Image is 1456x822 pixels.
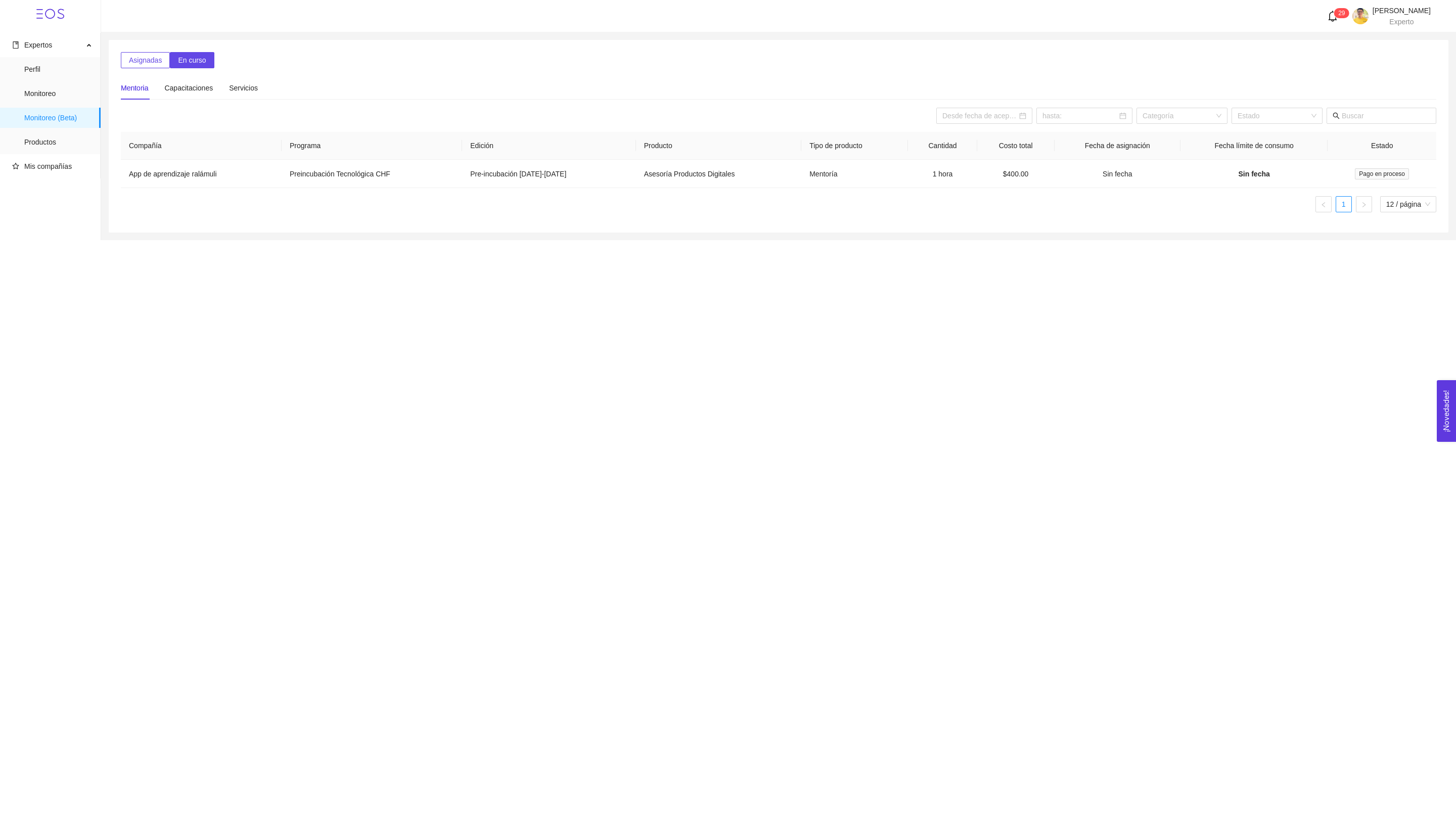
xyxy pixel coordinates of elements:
sup: 29 [1334,8,1349,18]
th: Estado [1328,132,1436,160]
td: 1 hora [908,160,977,188]
li: 1 [1336,196,1352,212]
span: Asignadas [129,55,162,66]
span: 2 [1338,10,1342,17]
a: 1 [1336,197,1351,212]
td: $400.00 [977,160,1055,188]
span: [PERSON_NAME] [1373,7,1431,15]
span: 9 [1342,10,1345,17]
span: bell [1327,11,1338,22]
span: Mis compañías [24,162,72,170]
span: Monitoreo [24,83,93,104]
th: Costo total [977,132,1055,160]
span: Expertos [24,41,52,49]
li: Página siguiente [1356,196,1372,212]
input: hasta: [1042,110,1117,121]
td: Pre-incubación [DATE]-[DATE] [462,160,636,188]
th: Programa [282,132,462,160]
div: Capacitaciones [164,82,213,94]
span: right [1361,202,1367,208]
td: Preincubación Tecnológica CHF [282,160,462,188]
th: Compañía [121,132,282,160]
span: search [1333,112,1340,119]
span: Perfil [24,59,93,79]
div: Servicios [229,82,258,94]
span: star [12,163,19,170]
li: Página anterior [1315,196,1332,212]
th: Fecha límite de consumo [1180,132,1328,160]
td: Sin fecha [1055,160,1180,188]
th: Cantidad [908,132,977,160]
button: left [1315,196,1332,212]
span: Productos [24,132,93,152]
img: 1686936924226-Elias.png [1352,8,1369,24]
button: En curso [170,52,214,68]
th: Edición [462,132,636,160]
button: Asignadas [121,52,170,68]
span: book [12,41,19,49]
span: left [1321,202,1327,208]
td: Asesoría Productos Digitales [636,160,802,188]
div: tamaño de página [1380,196,1436,212]
td: Mentoría [801,160,908,188]
span: En curso [178,55,206,66]
button: Open Feedback Widget [1437,380,1456,442]
button: right [1356,196,1372,212]
span: Monitoreo (Beta) [24,108,93,128]
input: Buscar [1342,110,1430,121]
span: Sin fecha [1239,170,1270,178]
input: Desde fecha de aceptación: [942,110,1017,121]
div: Mentoria [121,82,148,94]
th: Producto [636,132,802,160]
th: Tipo de producto [801,132,908,160]
span: 12 / página [1386,197,1430,212]
td: App de aprendizaje ralámuli [121,160,282,188]
th: Fecha de asignación [1055,132,1180,160]
span: Experto [1389,18,1414,26]
span: Pago en proceso [1355,168,1409,179]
